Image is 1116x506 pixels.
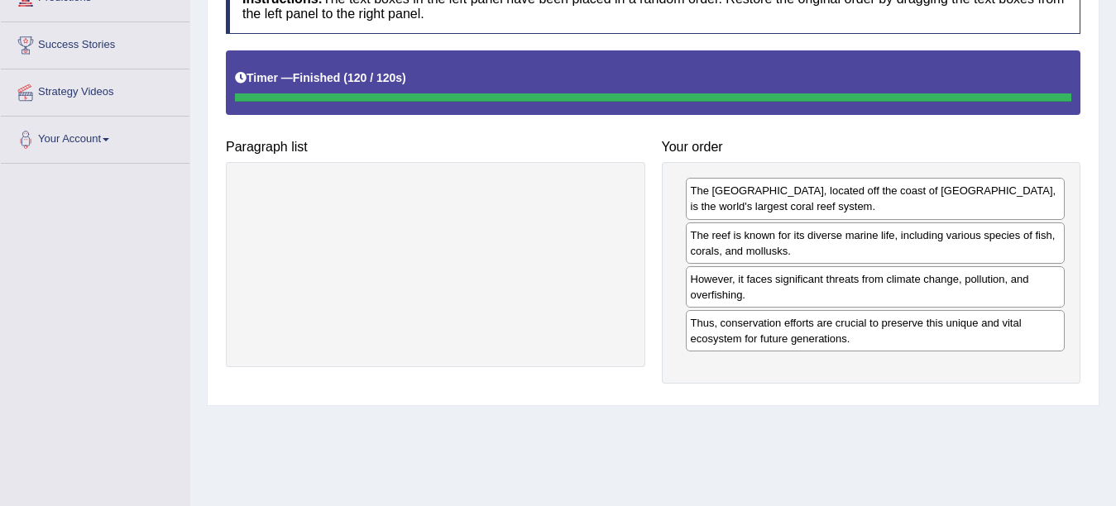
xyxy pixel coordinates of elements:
[1,69,189,111] a: Strategy Videos
[662,140,1081,155] h4: Your order
[343,71,347,84] b: (
[235,72,406,84] h5: Timer —
[1,117,189,158] a: Your Account
[347,71,402,84] b: 120 / 120s
[402,71,406,84] b: )
[686,178,1066,219] div: The [GEOGRAPHIC_DATA], located off the coast of [GEOGRAPHIC_DATA], is the world's largest coral r...
[686,222,1066,264] div: The reef is known for its diverse marine life, including various species of fish, corals, and mol...
[1,22,189,64] a: Success Stories
[686,266,1066,308] div: However, it faces significant threats from climate change, pollution, and overfishing.
[686,310,1066,351] div: Thus, conservation efforts are crucial to preserve this unique and vital ecosystem for future gen...
[226,140,645,155] h4: Paragraph list
[293,71,341,84] b: Finished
